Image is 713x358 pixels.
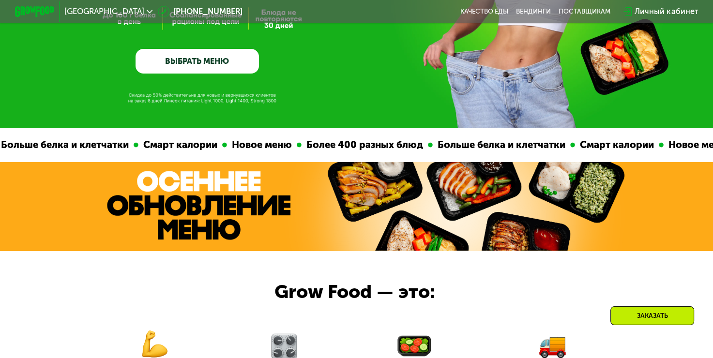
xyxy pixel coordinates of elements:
[516,8,551,15] a: Вендинги
[574,137,657,152] div: Смарт калории
[137,137,221,152] div: Смарт калории
[460,8,508,15] a: Качество еды
[300,137,426,152] div: Более 400 разных блюд
[431,137,569,152] div: Больше белка и клетчатки
[158,6,243,18] a: [PHONE_NUMBER]
[635,6,698,18] div: Личный кабинет
[559,8,610,15] div: поставщикам
[226,137,295,152] div: Новое меню
[136,49,259,74] a: ВЫБРАТЬ МЕНЮ
[274,278,464,306] div: Grow Food — это:
[64,8,144,15] span: [GEOGRAPHIC_DATA]
[610,306,694,325] div: Заказать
